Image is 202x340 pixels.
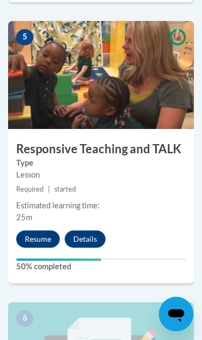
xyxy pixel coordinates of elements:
[16,185,44,193] span: Required
[16,200,186,212] div: Estimated learning time:
[16,29,33,45] span: 5
[54,185,76,193] span: started
[65,230,106,248] button: Details
[8,21,194,129] img: Course Image
[16,310,33,327] span: 6
[159,297,193,331] iframe: Button to launch messaging window
[16,259,101,261] div: Your progress
[16,213,32,222] span: 25m
[48,185,50,193] span: |
[16,261,186,273] label: 50% completed
[8,141,194,158] h3: Responsive Teaching and TALK
[16,230,60,248] button: Resume
[16,169,186,181] div: Lesson
[16,157,186,169] label: Type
